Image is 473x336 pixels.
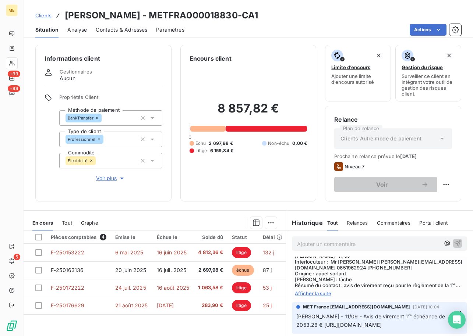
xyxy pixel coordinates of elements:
[263,267,272,273] span: 87 j
[96,175,126,182] span: Voir plus
[402,73,455,97] span: Surveiller ce client en intégrant votre outil de gestion des risques client.
[334,177,437,192] button: Voir
[334,153,452,159] span: Prochaine relance prévue le
[6,320,18,332] img: Logo LeanPay
[331,64,370,70] span: Limite d’encours
[81,220,98,226] span: Graphe
[448,311,466,329] div: Open Intercom Messenger
[156,26,184,33] span: Paramètres
[67,26,87,33] span: Analyse
[35,12,52,18] span: Clients
[51,267,84,273] span: F-250163136
[115,285,146,291] span: 24 juil. 2025
[334,115,452,124] h6: Relance
[8,85,20,92] span: +99
[340,135,421,142] span: Clients Autre mode de paiement
[263,285,272,291] span: 53 j
[347,220,368,226] span: Relances
[157,234,190,240] div: Échue le
[188,134,191,140] span: 0
[198,284,223,292] span: 1 063,58 €
[45,54,162,63] h6: Informations client
[198,234,223,240] div: Solde dû
[100,234,106,240] span: 4
[65,9,258,22] h3: [PERSON_NAME] - METFRA000018830-CA1
[296,313,447,328] span: [PERSON_NAME] - 11/09 - Avis de virement 1ʳᵉ échéance de 2053,28 € [URL][DOMAIN_NAME]
[157,249,187,255] span: 16 juin 2025
[157,302,174,308] span: [DATE]
[115,249,144,255] span: 6 mai 2025
[345,164,364,169] span: Niveau 7
[60,69,92,75] span: Gestionnaires
[198,249,223,256] span: 4 812,36 €
[68,116,93,120] span: BankTransfer
[59,174,162,182] button: Voir plus
[198,302,223,309] span: 283,90 €
[190,101,307,123] h2: 8 857,82 €
[51,302,85,308] span: F-250176629
[377,220,411,226] span: Commentaires
[232,247,251,258] span: litige
[51,234,106,240] div: Pièces comptables
[327,220,338,226] span: Tout
[295,290,464,296] span: Afficher la suite
[35,12,52,19] a: Clients
[268,140,289,147] span: Non-échu
[8,71,20,77] span: +99
[232,282,251,293] span: litige
[209,140,233,147] span: 2 697,98 €
[62,220,72,226] span: Tout
[51,285,85,291] span: F-250172222
[6,4,18,16] div: ME
[286,218,323,227] h6: Historique
[198,267,223,274] span: 2 697,98 €
[103,136,109,143] input: Ajouter une valeur
[232,300,251,311] span: litige
[157,285,190,291] span: 16 août 2025
[60,75,75,82] span: Aucun
[410,24,446,36] button: Actions
[402,64,443,70] span: Gestion du risque
[292,140,307,147] span: 0,00 €
[190,54,232,63] h6: Encours client
[96,157,102,164] input: Ajouter une valeur
[400,153,417,159] span: [DATE]
[102,115,107,121] input: Ajouter une valeur
[413,305,439,309] span: [DATE] 10:04
[68,158,88,163] span: Électricité
[115,302,148,308] span: 21 août 2025
[331,73,385,85] span: Ajouter une limite d’encours autorisé
[325,45,391,101] button: Limite d’encoursAjouter une limite d’encours autorisé
[35,26,59,33] span: Situation
[59,94,162,104] span: Propriétés Client
[395,45,461,101] button: Gestion du risqueSurveiller ce client en intégrant votre outil de gestion des risques client.
[303,304,410,310] span: MET France [EMAIL_ADDRESS][DOMAIN_NAME]
[195,147,207,154] span: Litige
[419,220,448,226] span: Portail client
[210,147,234,154] span: 6 159,84 €
[51,249,85,255] span: F-250153222
[157,267,187,273] span: 16 juil. 2025
[232,234,254,240] div: Statut
[263,234,283,240] div: Délai
[96,26,147,33] span: Contacts & Adresses
[115,234,148,240] div: Émise le
[295,253,464,288] span: [PERSON_NAME]- 11/09 Interlocuteur : Mr [PERSON_NAME] [PERSON_NAME][EMAIL_ADDRESS][DOMAIN_NAME] 0...
[263,249,275,255] span: 132 j
[68,137,95,142] span: Professionnel
[14,254,20,260] span: 5
[343,182,421,187] span: Voir
[263,302,272,308] span: 25 j
[232,265,254,276] span: échue
[115,267,147,273] span: 20 juin 2025
[32,220,53,226] span: En cours
[195,140,206,147] span: Échu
